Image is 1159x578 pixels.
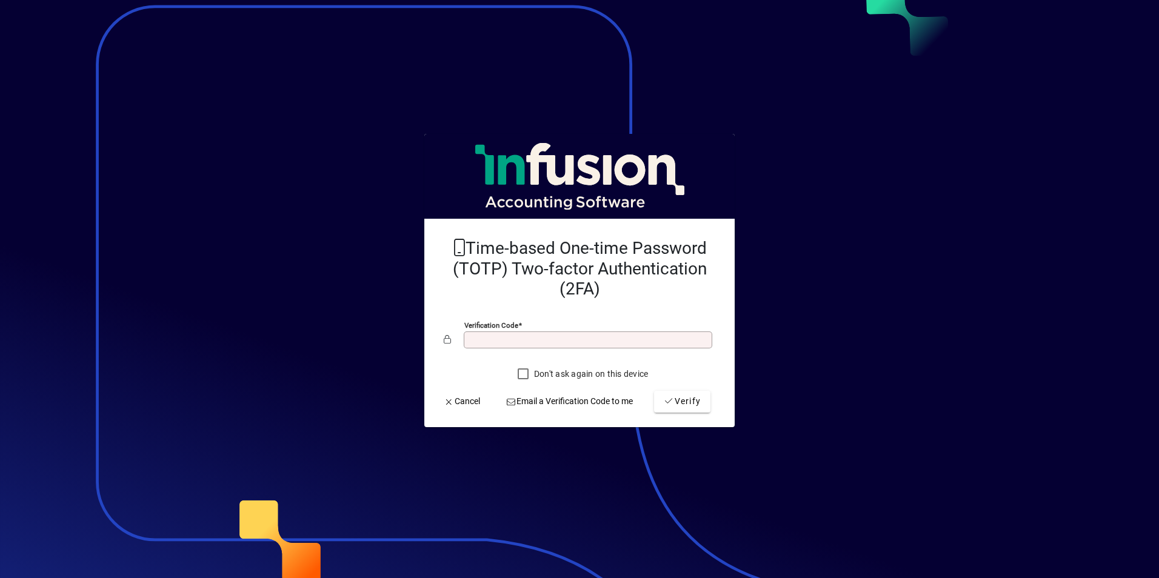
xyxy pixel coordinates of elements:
[532,368,649,380] label: Don't ask again on this device
[506,395,633,408] span: Email a Verification Code to me
[501,391,638,413] button: Email a Verification Code to me
[444,395,480,408] span: Cancel
[464,321,518,330] mat-label: Verification code
[654,391,710,413] button: Verify
[439,391,485,413] button: Cancel
[444,238,715,299] h2: Time-based One-time Password (TOTP) Two-factor Authentication (2FA)
[664,395,701,408] span: Verify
